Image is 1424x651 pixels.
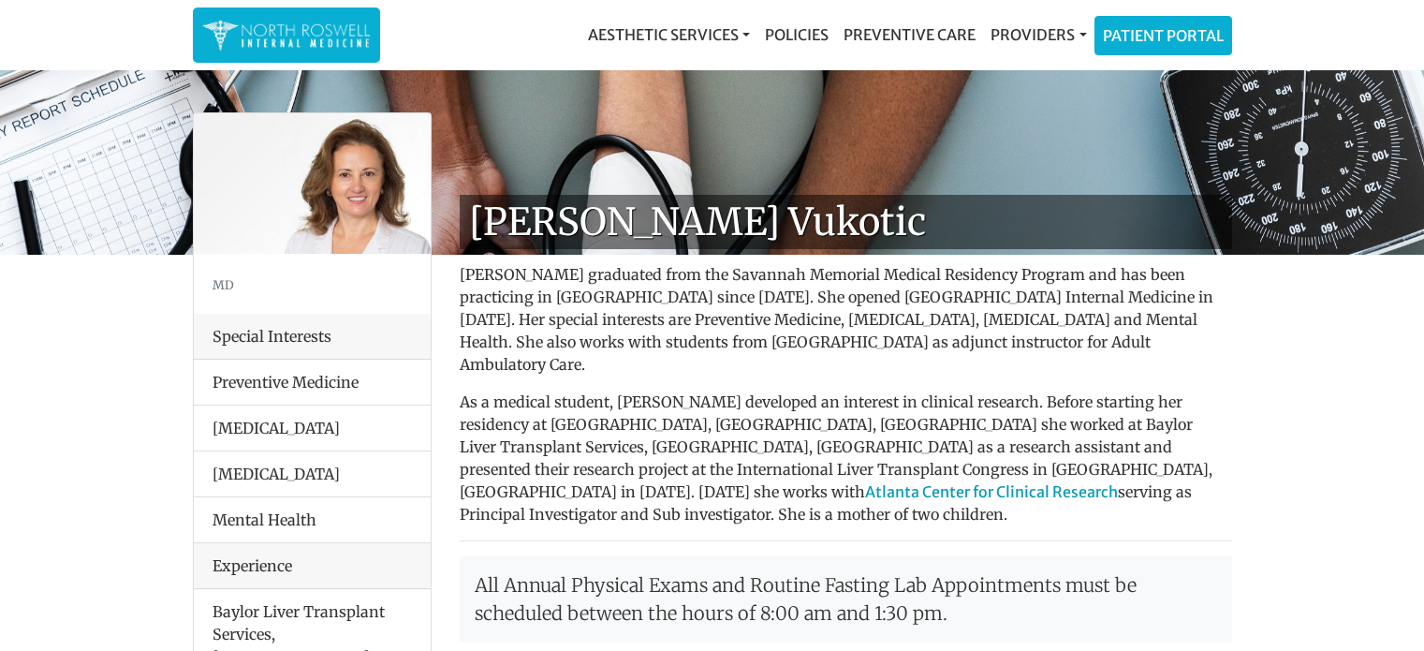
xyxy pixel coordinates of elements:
[865,482,1118,501] a: Atlanta Center for Clinical Research
[460,391,1232,525] p: As a medical student, [PERSON_NAME] developed an interest in clinical research. Before starting h...
[580,16,757,53] a: Aesthetic Services
[460,263,1232,376] p: [PERSON_NAME] graduated from the Savannah Memorial Medical Residency Program and has been practic...
[460,556,1232,643] p: All Annual Physical Exams and Routine Fasting Lab Appointments must be scheduled between the hour...
[757,16,836,53] a: Policies
[194,496,431,543] li: Mental Health
[194,113,431,254] img: Dr. Goga Vukotis
[194,451,431,497] li: [MEDICAL_DATA]
[194,360,431,406] li: Preventive Medicine
[836,16,983,53] a: Preventive Care
[213,277,234,292] small: MD
[194,543,431,589] div: Experience
[194,314,431,360] div: Special Interests
[460,195,1232,249] h1: [PERSON_NAME] Vukotic
[202,17,371,53] img: North Roswell Internal Medicine
[1095,17,1231,54] a: Patient Portal
[983,16,1094,53] a: Providers
[194,405,431,451] li: [MEDICAL_DATA]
